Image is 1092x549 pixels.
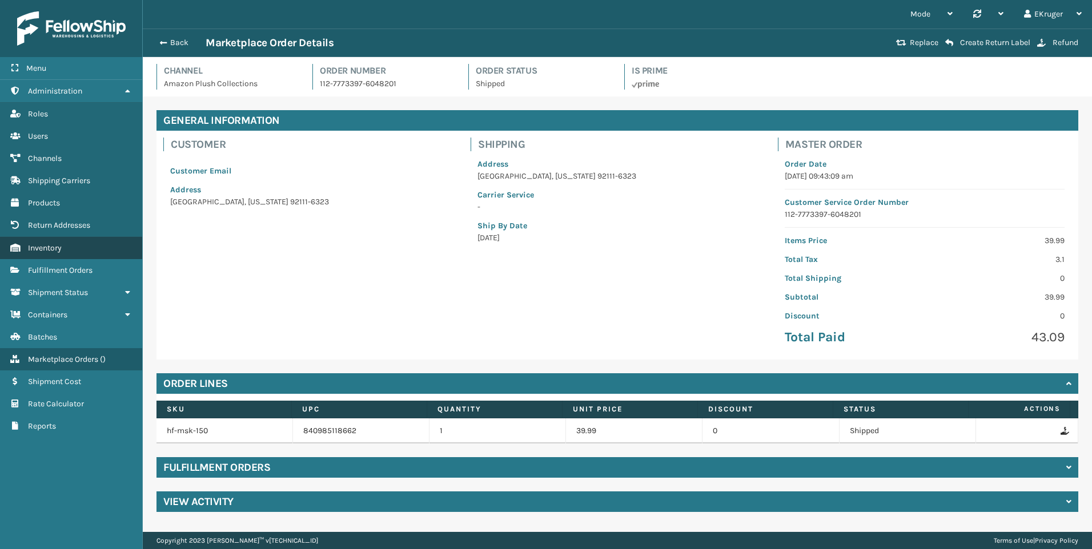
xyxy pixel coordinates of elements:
[785,196,1065,208] p: Customer Service Order Number
[1035,536,1078,544] a: Privacy Policy
[320,78,455,90] p: 112-7773397-6048201
[26,63,46,73] span: Menu
[785,158,1065,170] p: Order Date
[566,418,702,443] td: 39.99
[28,377,81,386] span: Shipment Cost
[476,64,611,78] h4: Order Status
[163,495,234,508] h4: View Activity
[293,418,429,443] td: 840985118662
[28,354,98,364] span: Marketplace Orders
[573,404,687,414] label: Unit Price
[320,64,455,78] h4: Order Number
[28,421,56,431] span: Reports
[170,165,450,177] p: Customer Email
[156,532,318,549] p: Copyright 2023 [PERSON_NAME]™ v [TECHNICAL_ID]
[167,426,208,435] a: hf-msk-150
[477,189,757,201] p: Carrier Service
[932,253,1065,265] p: 3.1
[28,220,90,230] span: Return Addresses
[910,9,930,19] span: Mode
[170,196,450,208] p: [GEOGRAPHIC_DATA] , [US_STATE] 92111-6323
[170,185,201,195] span: Address
[28,198,60,208] span: Products
[708,404,822,414] label: Discount
[1034,38,1082,48] button: Refund
[28,176,90,185] span: Shipping Carriers
[477,170,757,182] p: [GEOGRAPHIC_DATA] , [US_STATE] 92111-6323
[28,243,62,253] span: Inventory
[171,138,457,151] h4: Customer
[429,418,566,443] td: 1
[28,131,48,141] span: Users
[893,38,942,48] button: Replace
[1037,39,1046,47] i: Refund
[844,404,958,414] label: Status
[785,272,918,284] p: Total Shipping
[476,78,611,90] p: Shipped
[840,418,976,443] td: Shipped
[156,110,1078,131] h4: General Information
[994,536,1033,544] a: Terms of Use
[28,310,67,320] span: Containers
[153,38,206,48] button: Back
[972,399,1067,418] span: Actions
[932,329,1065,346] p: 43.09
[785,170,1065,182] p: [DATE] 09:43:09 am
[477,201,757,213] p: -
[28,288,88,297] span: Shipment Status
[28,265,93,275] span: Fulfillment Orders
[1061,427,1067,435] i: Refund Order Line
[702,418,839,443] td: 0
[932,235,1065,247] p: 39.99
[28,109,48,119] span: Roles
[28,154,62,163] span: Channels
[28,332,57,342] span: Batches
[785,253,918,265] p: Total Tax
[167,404,281,414] label: SKU
[206,36,334,50] h3: Marketplace Order Details
[163,461,270,474] h4: Fulfillment Orders
[163,377,228,390] h4: Order Lines
[478,138,764,151] h4: Shipping
[632,64,766,78] h4: Is Prime
[164,64,299,78] h4: Channel
[28,86,82,96] span: Administration
[942,38,1034,48] button: Create Return Label
[302,404,416,414] label: UPC
[932,272,1065,284] p: 0
[17,11,126,46] img: logo
[477,159,508,169] span: Address
[785,310,918,322] p: Discount
[932,310,1065,322] p: 0
[100,354,106,364] span: ( )
[896,39,906,47] i: Replace
[437,404,552,414] label: Quantity
[477,232,757,244] p: [DATE]
[785,208,1065,220] p: 112-7773397-6048201
[932,291,1065,303] p: 39.99
[945,38,953,47] i: Create Return Label
[164,78,299,90] p: Amazon Plush Collections
[994,532,1078,549] div: |
[785,329,918,346] p: Total Paid
[785,138,1071,151] h4: Master Order
[785,235,918,247] p: Items Price
[477,220,757,232] p: Ship By Date
[785,291,918,303] p: Subtotal
[28,399,84,409] span: Rate Calculator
